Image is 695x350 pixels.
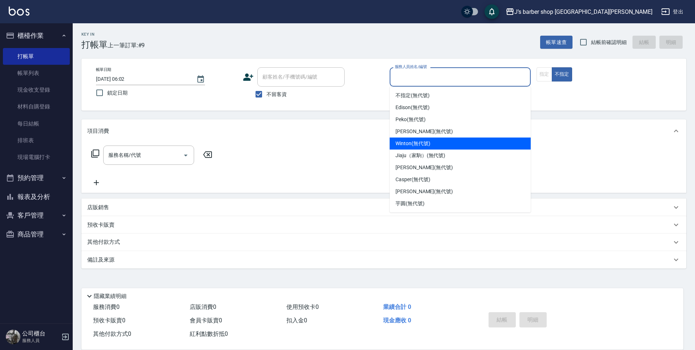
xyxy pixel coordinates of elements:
[383,303,411,310] span: 業績合計 0
[93,317,125,324] span: 預收卡販賣 0
[3,26,70,45] button: 櫃檯作業
[3,115,70,132] a: 每日結帳
[81,199,686,216] div: 店販銷售
[9,7,29,16] img: Logo
[658,5,686,19] button: 登出
[81,251,686,269] div: 備註及來源
[3,225,70,244] button: 商品管理
[266,91,287,98] span: 不留客資
[108,41,145,50] span: 上一筆訂單:#9
[514,7,652,16] div: J’s barber shop [GEOGRAPHIC_DATA][PERSON_NAME]
[3,168,70,187] button: 預約管理
[3,187,70,206] button: 報表及分析
[485,4,499,19] button: save
[395,188,453,195] span: [PERSON_NAME] (無代號)
[286,317,307,324] span: 扣入金 0
[3,149,70,166] a: 現場電腦打卡
[192,71,209,88] button: Choose date, selected date is 2025-09-04
[540,36,573,49] button: 帳單速查
[94,293,126,300] p: 隱藏業績明細
[503,4,655,19] button: J’s barber shop [GEOGRAPHIC_DATA][PERSON_NAME]
[81,32,108,37] h2: Key In
[395,92,430,99] span: 不指定 (無代號)
[190,317,222,324] span: 會員卡販賣 0
[395,152,445,159] span: Jiaju（家駒） (無代號)
[3,98,70,115] a: 材料自購登錄
[395,164,453,171] span: [PERSON_NAME] (無代號)
[3,81,70,98] a: 現金收支登錄
[87,127,109,135] p: 項目消費
[6,330,20,344] img: Person
[180,150,192,161] button: Open
[395,116,426,123] span: Peko (無代號)
[81,40,108,50] h3: 打帳單
[190,303,216,310] span: 店販消費 0
[22,337,59,344] p: 服務人員
[395,200,425,207] span: 芋圓 (無代號)
[3,65,70,81] a: 帳單列表
[96,67,111,72] label: 帳單日期
[591,39,627,46] span: 結帳前確認明細
[87,256,115,264] p: 備註及來源
[395,128,453,135] span: [PERSON_NAME] (無代號)
[395,104,429,111] span: Edison (無代號)
[22,330,59,337] h5: 公司櫃台
[383,317,411,324] span: 現金應收 0
[395,176,430,183] span: Casper (無代號)
[107,89,128,97] span: 鎖定日期
[87,221,115,229] p: 預收卡販賣
[3,48,70,65] a: 打帳單
[93,303,120,310] span: 服務消費 0
[81,119,686,143] div: 項目消費
[3,132,70,149] a: 排班表
[286,303,319,310] span: 使用預收卡 0
[81,216,686,234] div: 預收卡販賣
[87,204,109,211] p: 店販銷售
[96,73,189,85] input: YYYY/MM/DD hh:mm
[395,140,430,147] span: Winton (無代號)
[93,330,131,337] span: 其他付款方式 0
[81,234,686,251] div: 其他付款方式
[395,64,427,69] label: 服務人員姓名/編號
[190,330,228,337] span: 紅利點數折抵 0
[87,238,124,246] p: 其他付款方式
[3,206,70,225] button: 客戶管理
